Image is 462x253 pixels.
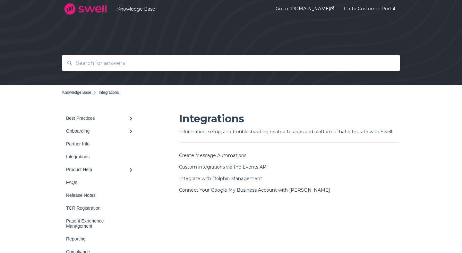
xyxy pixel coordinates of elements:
[179,176,262,181] a: Integrate with Dolphin Management
[179,112,400,126] h1: Integrations
[66,167,129,172] div: Product Help
[72,56,390,70] input: Search for answers
[179,164,268,170] a: Custom integrations via the Events API
[62,112,139,125] a: Best Practices
[66,141,129,146] div: Partner Info
[62,150,139,163] a: Integrations
[62,232,139,245] a: Reporting
[179,128,400,143] h6: Information, setup, and troubleshooting related to apps and platforms that integrate with Swell.
[62,176,139,189] a: FAQs
[66,193,129,198] div: Release Notes
[62,1,109,17] img: company logo
[66,205,129,211] div: TCR Registration
[66,128,129,134] div: Onboarding
[62,137,139,150] a: Partner Info
[62,125,139,137] a: Onboarding
[66,236,129,241] div: Reporting
[66,180,129,185] div: FAQs
[117,6,256,12] a: Knowledge Base
[62,90,91,95] a: Knowledge Base
[66,218,129,229] div: Patient Experience Management
[62,163,139,176] a: Product Help
[62,202,139,214] a: TCR Registration
[99,90,119,95] span: Integrations
[179,187,330,193] a: Connect Your Google My Business Account with [PERSON_NAME]
[62,214,139,232] a: Patient Experience Management
[66,154,129,159] div: Integrations
[62,189,139,202] a: Release Notes
[179,153,246,158] a: Create Message Automations
[66,116,129,121] div: Best Practices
